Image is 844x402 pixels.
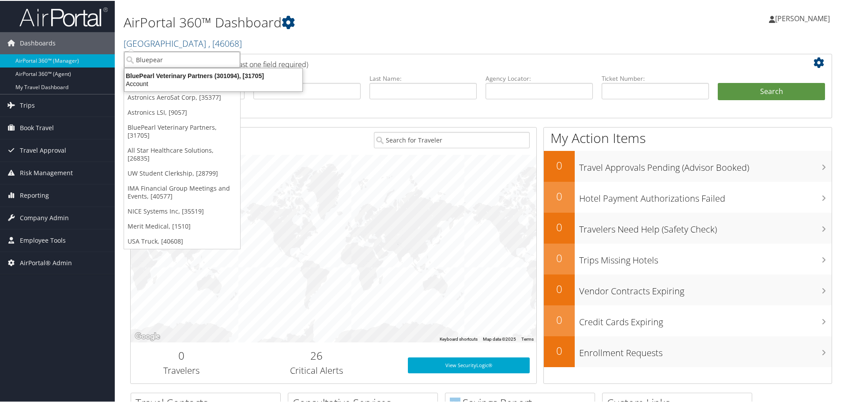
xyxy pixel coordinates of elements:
a: View SecurityLogic® [408,357,530,372]
span: Book Travel [20,116,54,138]
h2: 0 [544,250,575,265]
h3: Travel Approvals Pending (Advisor Booked) [579,156,832,173]
div: Account [119,79,308,87]
input: Search Accounts [124,51,240,67]
h1: My Action Items [544,128,832,147]
a: UW Student Clerkship, [28799] [124,165,240,180]
h3: Travelers Need Help (Safety Check) [579,218,832,235]
label: Ticket Number: [602,73,709,82]
a: NICE Systems Inc, [35519] [124,203,240,218]
h3: Travelers [137,364,226,376]
a: All Star Healthcare Solutions, [26835] [124,142,240,165]
h3: Trips Missing Hotels [579,249,832,266]
span: Reporting [20,184,49,206]
a: Merit Medical, [1510] [124,218,240,233]
label: First Name: [253,73,361,82]
label: Last Name: [369,73,477,82]
a: [PERSON_NAME] [769,4,839,31]
h2: 0 [137,347,226,362]
h2: 0 [544,342,575,357]
span: [PERSON_NAME] [775,13,830,23]
span: Travel Approval [20,139,66,161]
h3: Credit Cards Expiring [579,311,832,327]
a: 0Travel Approvals Pending (Advisor Booked) [544,150,832,181]
span: Dashboards [20,31,56,53]
span: Map data ©2025 [483,336,516,341]
a: Astronics LSI, [9057] [124,104,240,119]
a: 0Enrollment Requests [544,335,832,366]
h2: Airtinerary Lookup [137,55,767,70]
h2: 0 [544,219,575,234]
h3: Hotel Payment Authorizations Failed [579,187,832,204]
a: 0Credit Cards Expiring [544,304,832,335]
h2: 0 [544,188,575,203]
span: AirPortal® Admin [20,251,72,273]
input: Search for Traveler [374,131,530,147]
span: Employee Tools [20,229,66,251]
h2: 0 [544,157,575,172]
span: , [ 46068 ] [208,37,242,49]
div: BluePearl Veterinary Partners (301094), [31705] [119,71,308,79]
h3: Enrollment Requests [579,342,832,358]
a: 0Trips Missing Hotels [544,243,832,274]
h2: 0 [544,281,575,296]
a: 0Travelers Need Help (Safety Check) [544,212,832,243]
h3: Critical Alerts [239,364,395,376]
a: Astronics AeroSat Corp, [35377] [124,89,240,104]
a: Open this area in Google Maps (opens a new window) [133,330,162,342]
a: 0Hotel Payment Authorizations Failed [544,181,832,212]
a: USA Truck, [40608] [124,233,240,248]
a: 0Vendor Contracts Expiring [544,274,832,304]
a: Terms (opens in new tab) [521,336,534,341]
button: Search [718,82,825,100]
label: Agency Locator: [486,73,593,82]
img: airportal-logo.png [19,6,108,26]
img: Google [133,330,162,342]
h2: 26 [239,347,395,362]
a: [GEOGRAPHIC_DATA] [124,37,242,49]
button: Keyboard shortcuts [440,335,478,342]
a: IMA Financial Group Meetings and Events, [40577] [124,180,240,203]
h1: AirPortal 360™ Dashboard [124,12,600,31]
h2: 0 [544,312,575,327]
span: Trips [20,94,35,116]
a: BluePearl Veterinary Partners, [31705] [124,119,240,142]
span: (at least one field required) [224,59,308,68]
span: Company Admin [20,206,69,228]
h3: Vendor Contracts Expiring [579,280,832,297]
span: Risk Management [20,161,73,183]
